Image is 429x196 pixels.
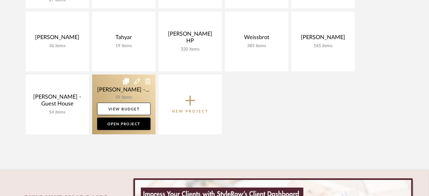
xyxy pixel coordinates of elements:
div: [PERSON_NAME] [296,34,350,43]
div: Weissbrot [230,34,283,43]
div: 54 items [31,110,84,115]
a: View Budget [97,103,151,115]
div: 385 items [230,43,283,49]
div: 19 items [97,43,151,49]
div: 320 items [164,47,217,52]
div: 36 items [31,43,84,49]
div: [PERSON_NAME] HP [164,31,217,47]
p: New Project [172,108,209,114]
button: New Project [159,74,222,134]
div: Tahyar [97,34,151,43]
div: 165 items [296,43,350,49]
div: [PERSON_NAME] - Guest House [31,94,84,110]
div: [PERSON_NAME] [31,34,84,43]
a: Open Project [97,118,151,130]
